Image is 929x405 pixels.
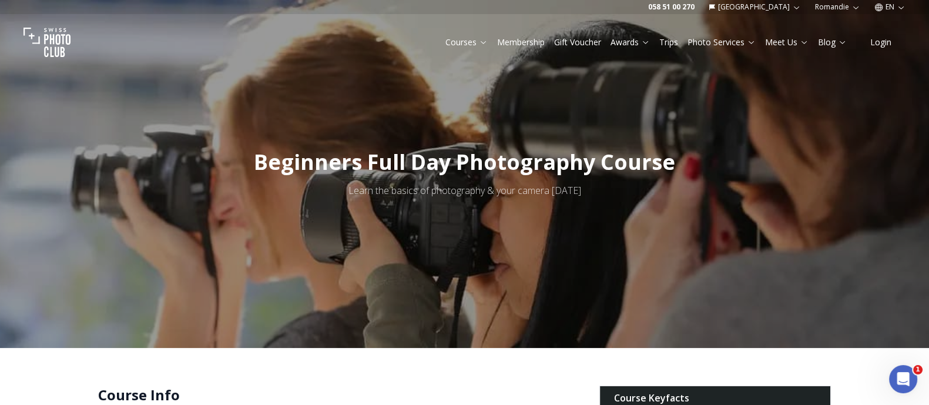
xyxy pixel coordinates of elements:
iframe: Intercom live chat [889,365,917,393]
img: Swiss photo club [24,19,71,66]
h2: Course Info [98,386,581,404]
a: Blog [818,36,847,48]
button: Meet Us [760,34,813,51]
a: Meet Us [765,36,809,48]
a: Photo Services [687,36,756,48]
button: Blog [813,34,851,51]
a: Courses [445,36,488,48]
button: Photo Services [683,34,760,51]
button: Awards [606,34,655,51]
button: Login [856,34,905,51]
button: Courses [441,34,492,51]
button: Membership [492,34,549,51]
a: Trips [659,36,678,48]
span: Beginners Full Day Photography Course [254,148,675,176]
a: Awards [611,36,650,48]
button: Trips [655,34,683,51]
button: Gift Voucher [549,34,606,51]
a: 058 51 00 270 [648,2,695,12]
a: Gift Voucher [554,36,601,48]
span: Learn the basics of photography & your camera [DATE] [348,184,581,197]
span: 1 [913,365,923,374]
a: Membership [497,36,545,48]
